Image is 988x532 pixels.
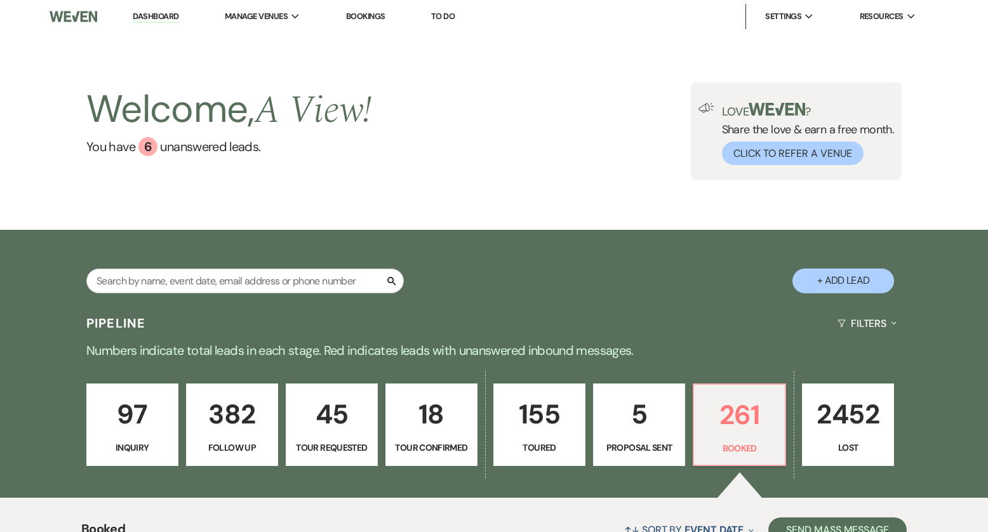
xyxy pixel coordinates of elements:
h2: Welcome, [86,83,371,137]
a: To Do [431,11,455,22]
p: 5 [601,393,677,436]
a: 97Inquiry [86,383,178,466]
div: 6 [138,137,157,156]
p: Proposal Sent [601,441,677,455]
p: 261 [702,394,777,436]
img: weven-logo-green.svg [749,103,805,116]
p: Follow Up [194,441,270,455]
p: 18 [394,393,469,436]
p: 155 [502,393,577,436]
span: A View ! [255,81,372,140]
img: loud-speaker-illustration.svg [698,103,714,113]
p: Lost [810,441,886,455]
button: + Add Lead [792,269,894,293]
button: Click to Refer a Venue [722,142,864,165]
a: 18Tour Confirmed [385,383,477,466]
p: 45 [294,393,370,436]
a: 155Toured [493,383,585,466]
a: 382Follow Up [186,383,278,466]
input: Search by name, event date, email address or phone number [86,269,404,293]
p: Numbers indicate total leads in each stage. Red indicates leads with unanswered inbound messages. [37,340,951,361]
img: Weven Logo [50,3,97,30]
p: 97 [95,393,170,436]
a: Bookings [346,11,385,22]
a: 2452Lost [802,383,894,466]
div: Share the love & earn a free month. [714,103,895,165]
p: 2452 [810,393,886,436]
span: Settings [765,10,801,23]
a: Dashboard [133,11,178,23]
button: Filters [832,307,902,340]
p: Tour Confirmed [394,441,469,455]
a: 45Tour Requested [286,383,378,466]
p: 382 [194,393,270,436]
a: 261Booked [693,383,786,466]
span: Manage Venues [225,10,288,23]
a: 5Proposal Sent [593,383,685,466]
a: You have 6 unanswered leads. [86,137,371,156]
p: Love ? [722,103,895,117]
p: Inquiry [95,441,170,455]
p: Tour Requested [294,441,370,455]
span: Resources [860,10,904,23]
p: Booked [702,441,777,455]
p: Toured [502,441,577,455]
h3: Pipeline [86,314,146,332]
